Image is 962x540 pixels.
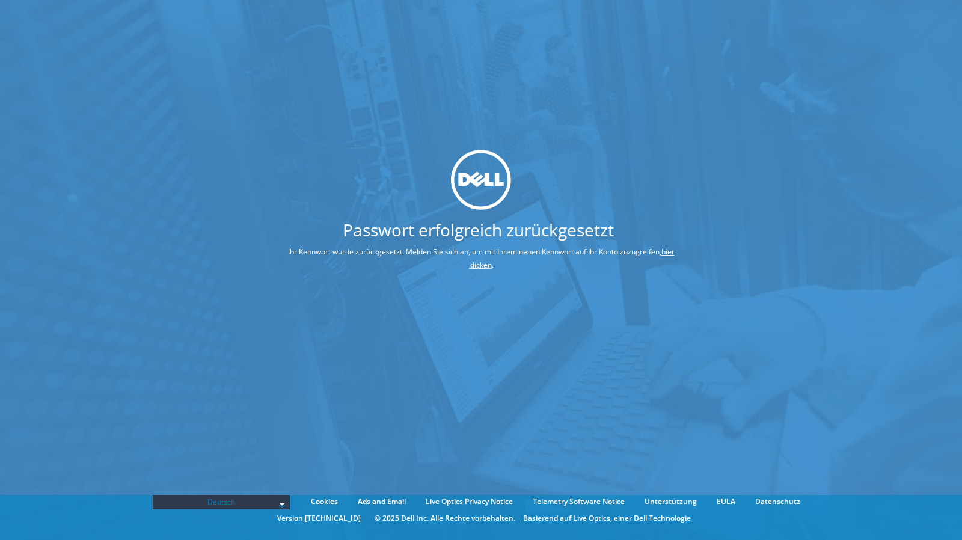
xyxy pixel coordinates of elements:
a: EULA [708,495,744,508]
h1: Passwort erfolgreich zurückgesetzt [240,221,715,238]
a: Datenschutz [746,495,809,508]
a: Telemetry Software Notice [524,495,634,508]
img: dell_svg_logo.svg [451,150,511,210]
li: Version [TECHNICAL_ID] [271,512,367,525]
a: hier klicken [469,247,675,270]
a: Ads and Email [349,495,415,508]
span: Deutsch [159,495,284,509]
p: Ihr Kennwort wurde zurückgesetzt. Melden Sie sich an, um mit Ihrem neuen Kennwort auf Ihr Konto z... [240,245,721,272]
li: Basierend auf Live Optics, einer Dell Technologie [523,512,691,525]
a: Unterstützung [636,495,706,508]
a: Live Optics Privacy Notice [417,495,522,508]
li: © 2025 Dell Inc. Alle Rechte vorbehalten. [369,512,521,525]
a: Cookies [302,495,347,508]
